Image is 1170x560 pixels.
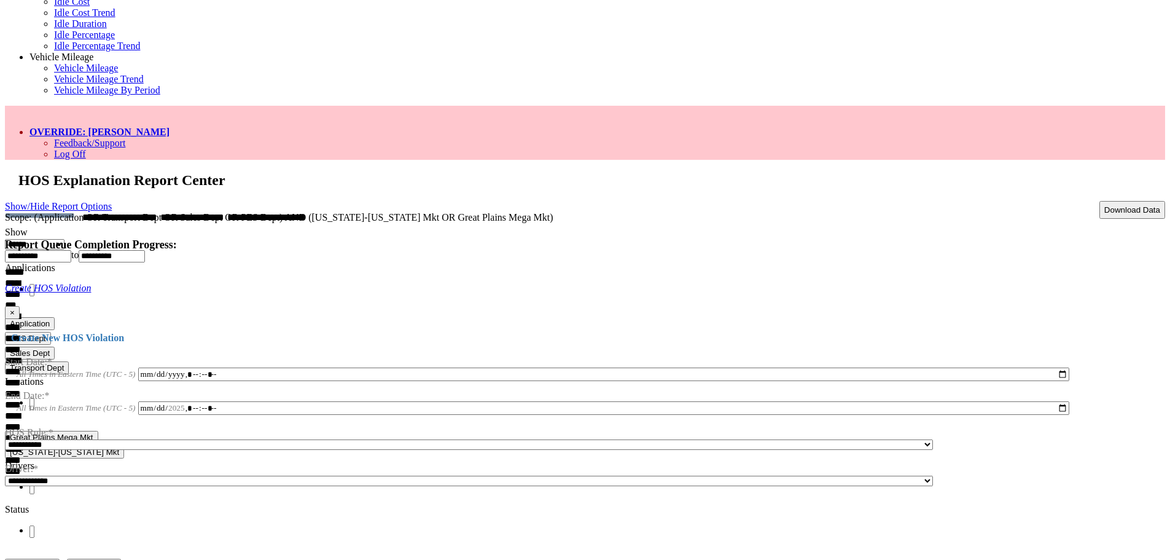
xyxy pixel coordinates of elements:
[5,227,27,237] label: Show
[71,250,79,260] span: to
[5,262,55,273] label: Applications
[17,369,136,379] span: All Times in Eastern Time (UTC - 5)
[5,504,29,515] label: Status
[5,333,1165,344] h4: Create New HOS Violation
[54,85,160,95] a: Vehicle Mileage By Period
[54,63,118,73] a: Vehicle Mileage
[1099,201,1165,219] button: Download Data
[54,74,144,84] a: Vehicle Mileage Trend
[29,52,93,62] a: Vehicle Mileage
[5,446,124,459] button: [US_STATE]-[US_STATE] Mkt
[54,18,107,29] a: Idle Duration
[5,283,91,293] a: Create HOS Violation
[5,317,55,330] button: Application
[54,149,86,159] a: Log Off
[5,423,53,438] label: HOS Rule:*
[17,403,136,412] span: All Times in Eastern Time (UTC - 5)
[54,30,115,40] a: Idle Percentage
[5,459,38,474] label: Driver:*
[5,239,1165,251] h4: Report Queue Completion Progress:
[29,127,170,137] a: OVERRIDE: [PERSON_NAME]
[18,172,1165,189] h2: HOS Explanation Report Center
[5,198,112,215] a: Show/Hide Report Options
[5,341,52,367] label: Start Date:*
[5,212,553,223] span: Scope: (Application OR Transport Dept OR Sales Dept OR PES Dept) AND ([US_STATE]-[US_STATE] Mkt O...
[54,138,125,148] a: Feedback/Support
[5,374,49,401] label: End Date:*
[54,7,115,18] a: Idle Cost Trend
[5,306,20,319] button: ×
[54,41,140,51] a: Idle Percentage Trend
